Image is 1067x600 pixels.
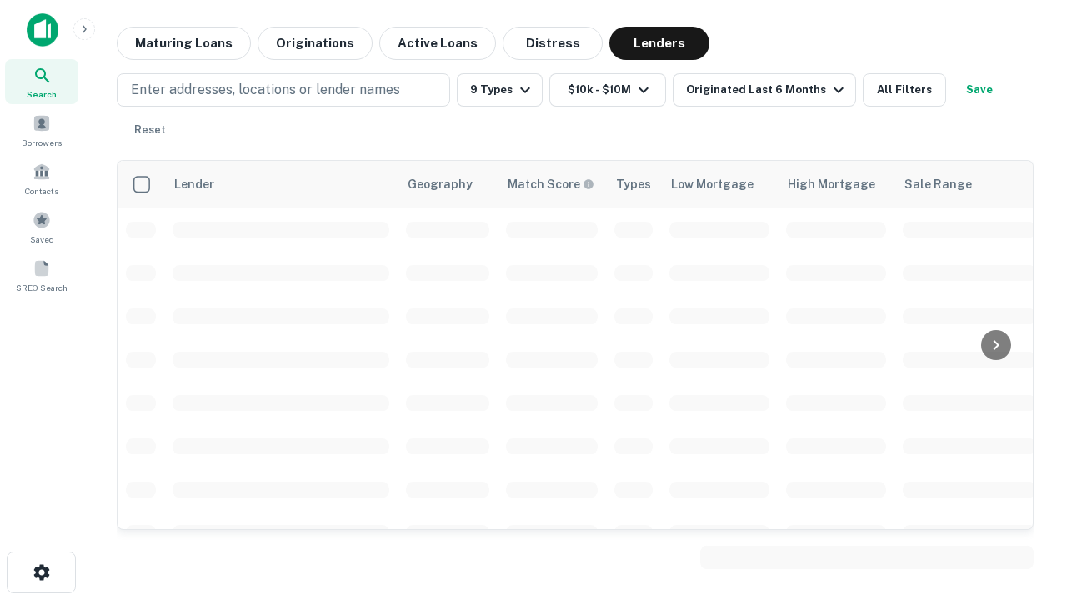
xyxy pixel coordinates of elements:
img: capitalize-icon.png [27,13,58,47]
th: Lender [164,161,398,207]
a: SREO Search [5,252,78,297]
button: All Filters [863,73,946,107]
th: Sale Range [894,161,1044,207]
span: Search [27,87,57,101]
button: Originated Last 6 Months [673,73,856,107]
button: Lenders [609,27,709,60]
div: Capitalize uses an advanced AI algorithm to match your search with the best lender. The match sco... [508,175,594,193]
div: Lender [174,174,214,194]
a: Saved [5,204,78,249]
button: Reset [123,113,177,147]
button: Originations [258,27,373,60]
button: Maturing Loans [117,27,251,60]
button: Save your search to get updates of matches that match your search criteria. [953,73,1006,107]
iframe: Chat Widget [984,413,1067,493]
th: Capitalize uses an advanced AI algorithm to match your search with the best lender. The match sco... [498,161,606,207]
button: Active Loans [379,27,496,60]
button: Enter addresses, locations or lender names [117,73,450,107]
th: Low Mortgage [661,161,778,207]
div: Sale Range [904,174,972,194]
span: Contacts [25,184,58,197]
h6: Match Score [508,175,591,193]
button: 9 Types [457,73,543,107]
span: Saved [30,232,54,246]
a: Contacts [5,156,78,201]
div: High Mortgage [788,174,875,194]
p: Enter addresses, locations or lender names [131,80,400,100]
span: SREO Search [16,281,68,294]
a: Borrowers [5,107,78,152]
a: Search [5,59,78,104]
div: Originated Last 6 Months [686,80,849,100]
div: Geography [408,174,473,194]
th: Types [606,161,661,207]
div: Low Mortgage [671,174,754,194]
span: Borrowers [22,136,62,149]
button: $10k - $10M [549,73,666,107]
th: High Mortgage [778,161,894,207]
div: Types [616,174,651,194]
th: Geography [398,161,498,207]
button: Distress [503,27,603,60]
